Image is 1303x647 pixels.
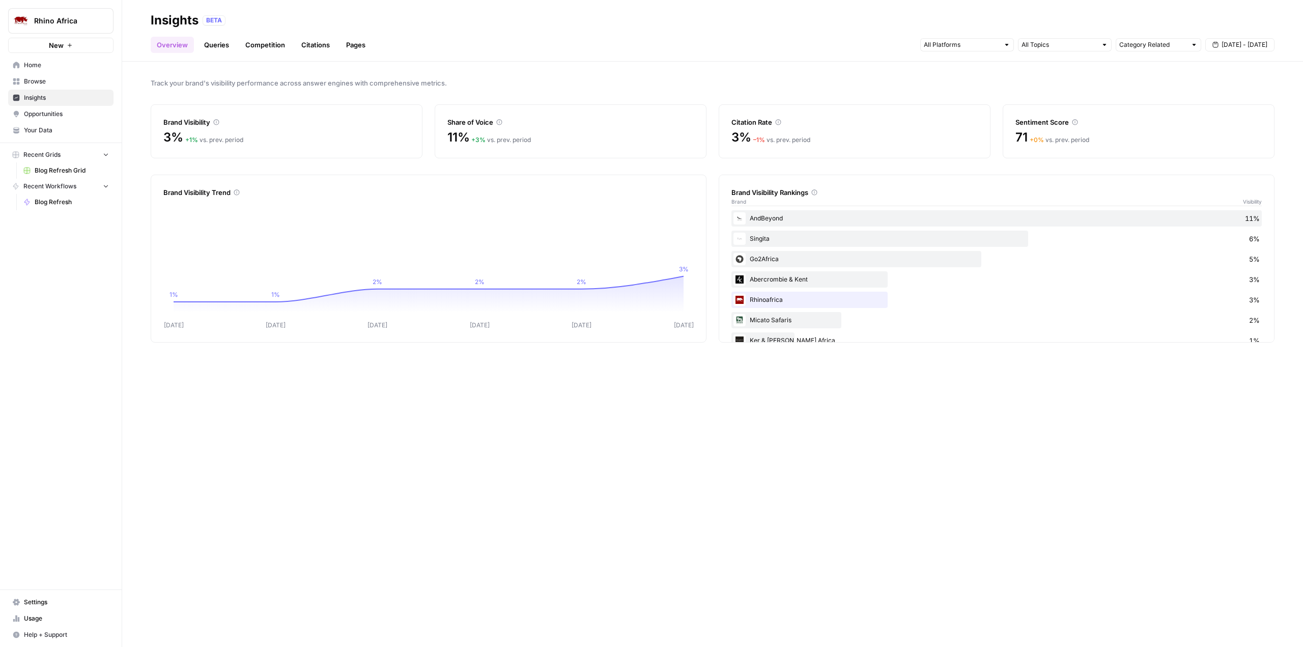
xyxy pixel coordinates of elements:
div: vs. prev. period [753,135,810,145]
div: Abercrombie & Kent [731,271,1262,288]
input: Category Related [1119,40,1186,50]
span: 3% [731,129,751,146]
div: AndBeyond [731,210,1262,227]
tspan: 2% [475,278,485,286]
div: Brand Visibility [163,117,410,127]
span: Opportunities [24,109,109,119]
img: ma6tjad6wy37i9bvfip6il7tx7k3 [733,334,746,347]
div: Ker & [PERSON_NAME] Africa [731,332,1262,349]
a: Settings [8,594,114,610]
span: Settings [24,598,109,607]
span: 71 [1015,129,1028,146]
div: Rhinoafrica [731,292,1262,308]
span: Usage [24,614,109,623]
span: + 0 % [1030,136,1044,144]
span: 5% [1249,254,1260,264]
a: Blog Refresh [19,194,114,210]
div: BETA [203,15,225,25]
div: Citation Rate [731,117,978,127]
tspan: [DATE] [164,321,184,329]
tspan: 2% [577,278,586,286]
img: 09den8gq81a6mn18ne4iml107wzp [733,273,746,286]
span: + 1 % [185,136,198,144]
button: Help + Support [8,627,114,643]
span: – 1 % [753,136,765,144]
span: Help + Support [24,630,109,639]
button: Recent Workflows [8,179,114,194]
div: Brand Visibility Rankings [731,187,1262,198]
tspan: 3% [679,265,689,273]
tspan: 1% [169,291,178,298]
div: Singita [731,231,1262,247]
span: Rhino Africa [34,16,96,26]
div: Go2Africa [731,251,1262,267]
button: Recent Grids [8,147,114,162]
span: Brand [731,198,746,206]
img: 0jp9o40mdagy3hqgpjxkmyd3rzc3 [733,233,746,245]
span: 3% [1249,274,1260,285]
tspan: [DATE] [674,321,694,329]
a: Usage [8,610,114,627]
a: Pages [340,37,372,53]
span: Insights [24,93,109,102]
button: Workspace: Rhino Africa [8,8,114,34]
div: vs. prev. period [185,135,243,145]
tspan: 2% [373,278,382,286]
a: Queries [198,37,235,53]
span: Visibility [1243,198,1262,206]
div: vs. prev. period [471,135,531,145]
span: 11% [447,129,469,146]
span: 11% [1245,213,1260,223]
a: Citations [295,37,336,53]
input: All Topics [1022,40,1097,50]
span: Recent Workflows [23,182,76,191]
tspan: [DATE] [572,321,591,329]
span: Recent Grids [23,150,61,159]
img: yp622fih6wbdt3blcp5s271oqw0r [733,314,746,326]
tspan: 1% [271,291,280,298]
img: Rhino Africa Logo [12,12,30,30]
a: Competition [239,37,291,53]
img: 04n4ycszhqflv612286omcr17vf0 [733,212,746,224]
a: Opportunities [8,106,114,122]
a: Browse [8,73,114,90]
button: [DATE] - [DATE] [1205,38,1274,51]
div: Micato Safaris [731,312,1262,328]
img: jyppyeatadcgzqm6ftrihy9iph1d [733,253,746,265]
span: 1% [1249,335,1260,346]
span: 2% [1249,315,1260,325]
span: Your Data [24,126,109,135]
div: Share of Voice [447,117,694,127]
span: 6% [1249,234,1260,244]
div: vs. prev. period [1030,135,1089,145]
a: Home [8,57,114,73]
tspan: [DATE] [367,321,387,329]
div: Sentiment Score [1015,117,1262,127]
input: All Platforms [924,40,999,50]
span: Track your brand's visibility performance across answer engines with comprehensive metrics. [151,78,1274,88]
span: New [49,40,64,50]
span: Home [24,61,109,70]
span: [DATE] - [DATE] [1222,40,1267,49]
span: Blog Refresh [35,198,109,207]
tspan: [DATE] [470,321,490,329]
span: Blog Refresh Grid [35,166,109,175]
a: Your Data [8,122,114,138]
a: Blog Refresh Grid [19,162,114,179]
span: + 3 % [471,136,486,144]
div: Insights [151,12,199,29]
tspan: [DATE] [266,321,286,329]
a: Overview [151,37,194,53]
a: Insights [8,90,114,106]
span: Browse [24,77,109,86]
button: New [8,38,114,53]
span: 3% [163,129,183,146]
img: 66g2u1ztgds7b0a4vxnrqtzjpjto [733,294,746,306]
span: 3% [1249,295,1260,305]
div: Brand Visibility Trend [163,187,694,198]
